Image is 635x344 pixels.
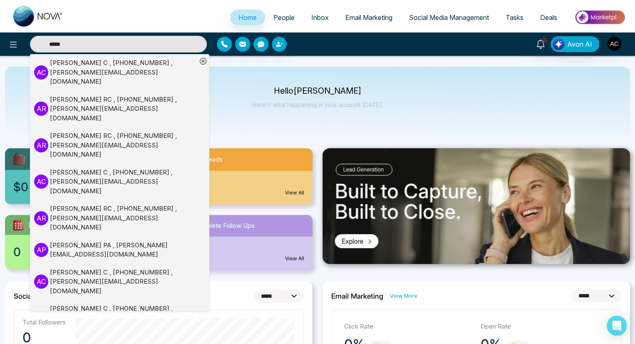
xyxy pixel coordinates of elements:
[34,274,48,289] p: A C
[13,178,28,196] span: $0
[50,304,197,332] div: [PERSON_NAME] C , [PHONE_NUMBER] , [PERSON_NAME][EMAIL_ADDRESS][DOMAIN_NAME]
[34,102,48,116] p: A R
[50,241,197,259] div: [PERSON_NAME] PA , [PERSON_NAME][EMAIL_ADDRESS][DOMAIN_NAME]
[12,152,27,167] img: availableCredit.svg
[159,148,318,205] a: New Leads2View All
[14,292,55,300] h2: Social Media
[551,36,599,52] button: Avon AI
[532,10,566,25] a: Deals
[189,221,255,231] span: Incomplete Follow Ups
[22,318,66,326] p: Total Followers
[390,292,417,300] a: View More
[50,58,197,87] div: [PERSON_NAME] C , [PHONE_NUMBER] , [PERSON_NAME][EMAIL_ADDRESS][DOMAIN_NAME]
[497,10,532,25] a: Tasks
[311,13,329,22] span: Inbox
[322,148,630,264] img: .
[541,36,548,44] span: 5
[50,168,197,196] div: [PERSON_NAME] C , [PHONE_NUMBER] , [PERSON_NAME][EMAIL_ADDRESS][DOMAIN_NAME]
[273,13,295,22] span: People
[50,131,197,160] div: [PERSON_NAME] RC , [PHONE_NUMBER] , [PERSON_NAME][EMAIL_ADDRESS][DOMAIN_NAME]
[607,316,627,336] div: Open Intercom Messenger
[34,65,48,80] p: A C
[570,8,630,27] img: Market-place.gif
[506,13,523,22] span: Tasks
[252,101,383,108] p: Here's what happening in your account [DATE].
[12,218,25,232] img: todayTask.svg
[607,37,621,51] img: User Avatar
[409,13,489,22] span: Social Media Management
[331,292,383,300] h2: Email Marketing
[531,36,551,51] a: 5
[28,220,64,230] span: [DATE] Task
[553,38,564,50] img: Lead Flow
[50,268,197,296] div: [PERSON_NAME] C , [PHONE_NUMBER] , [PERSON_NAME][EMAIL_ADDRESS][DOMAIN_NAME]
[481,322,609,332] p: Open Rate
[401,10,497,25] a: Social Media Management
[285,189,304,197] a: View All
[540,13,557,22] span: Deals
[230,10,265,25] a: Home
[265,10,303,25] a: People
[34,243,48,257] p: A P
[34,138,48,152] p: A R
[13,243,21,261] span: 0
[50,95,197,123] div: [PERSON_NAME] RC , [PHONE_NUMBER] , [PERSON_NAME][EMAIL_ADDRESS][DOMAIN_NAME]
[345,13,392,22] span: Email Marketing
[238,13,257,22] span: Home
[567,39,592,49] span: Avon AI
[285,255,304,262] a: View All
[50,204,197,232] div: [PERSON_NAME] RC , [PHONE_NUMBER] , [PERSON_NAME][EMAIL_ADDRESS][DOMAIN_NAME]
[34,211,48,225] p: A R
[252,87,383,95] p: Hello [PERSON_NAME]
[337,10,401,25] a: Email Marketing
[34,174,48,189] p: A C
[303,10,337,25] a: Inbox
[159,215,318,271] a: Incomplete Follow Ups12View All
[13,6,63,27] img: Nova CRM Logo
[344,322,472,332] p: Click Rate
